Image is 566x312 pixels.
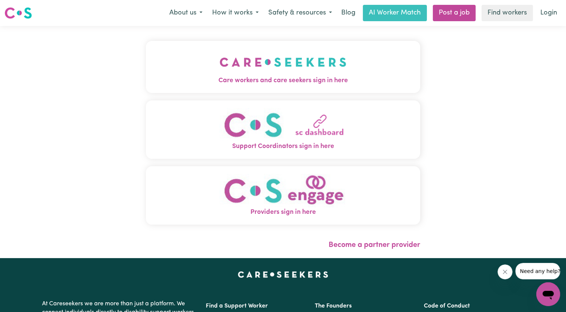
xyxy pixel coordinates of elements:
[498,264,512,279] iframe: Close message
[363,5,427,21] a: AI Worker Match
[4,6,32,20] img: Careseekers logo
[515,263,560,279] iframe: Message from company
[536,5,562,21] a: Login
[424,303,470,309] a: Code of Conduct
[164,5,207,21] button: About us
[206,303,268,309] a: Find a Support Worker
[146,142,420,151] span: Support Coordinators sign in here
[207,5,263,21] button: How it works
[4,5,45,11] span: Need any help?
[146,208,420,217] span: Providers sign in here
[146,41,420,93] button: Care workers and care seekers sign in here
[433,5,476,21] a: Post a job
[482,5,533,21] a: Find workers
[536,282,560,306] iframe: Button to launch messaging window
[146,100,420,159] button: Support Coordinators sign in here
[146,76,420,86] span: Care workers and care seekers sign in here
[146,166,420,225] button: Providers sign in here
[238,271,328,277] a: Careseekers home page
[337,5,360,21] a: Blog
[263,5,337,21] button: Safety & resources
[4,4,32,22] a: Careseekers logo
[329,241,420,249] a: Become a partner provider
[315,303,352,309] a: The Founders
